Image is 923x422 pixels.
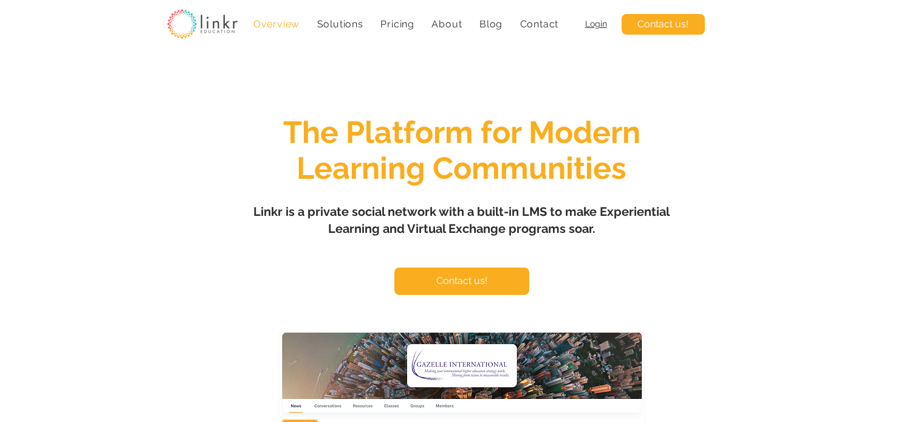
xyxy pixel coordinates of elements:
span: About [431,18,462,30]
a: Contact us! [622,14,705,35]
a: Pricing [374,12,420,36]
a: Overview [247,12,306,36]
span: The Platform for Modern Learning Communities [283,114,640,186]
a: Blog [473,12,509,36]
img: linkr_logo_transparentbg.png [167,9,238,39]
span: Solutions [317,18,363,30]
span: Pricing [380,18,414,30]
a: Login [585,19,607,29]
nav: Site [247,12,565,36]
span: Contact us! [436,274,487,288]
span: Contact [520,18,559,30]
a: Contact us! [394,268,529,295]
a: Contact [513,12,564,36]
span: Contact us! [637,18,688,31]
div: About [425,12,468,36]
span: Linkr is a private social network with a built-in LMS to make Experiential Learning and Virtual E... [253,204,670,236]
div: Solutions [311,12,369,36]
span: Overview [253,18,300,30]
span: Blog [479,18,503,30]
